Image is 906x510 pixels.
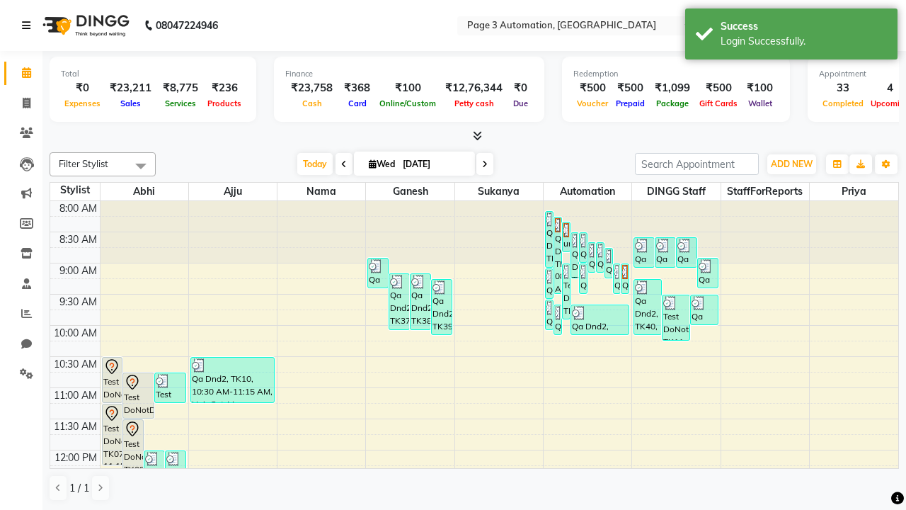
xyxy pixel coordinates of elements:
span: Automation [544,183,631,200]
span: Nama [277,183,365,200]
span: Ganesh [366,183,454,200]
div: 8:00 AM [57,201,100,216]
div: Redemption [573,68,779,80]
span: Wed [365,159,398,169]
div: Test DoNotDelete, TK06, 10:30 AM-11:15 AM, Hair Cut-Men [103,358,122,402]
div: ₹500 [573,80,612,96]
div: Qa Dnd2, TK17, 08:15 AM-09:30 AM, Hair Cut By Expert-Men,Hair Cut-Men [554,217,561,293]
span: Today [297,153,333,175]
div: ₹0 [508,80,533,96]
div: Qa Dnd2, TK24, 08:40 AM-09:10 AM, Hair Cut By Expert-Men [597,243,604,272]
div: Stylist [50,183,100,198]
div: Test DoNotDelete, TK07, 11:15 AM-12:15 PM, Hair Cut-Women [103,404,122,465]
div: Qa Dnd2, TK18, 08:30 AM-09:00 AM, Hair cut Below 12 years (Boy) [580,233,587,262]
span: Filter Stylist [59,158,108,169]
span: Expenses [61,98,104,108]
div: ₹23,211 [104,80,157,96]
div: ₹500 [696,80,741,96]
span: Ajju [189,183,277,200]
span: Online/Custom [376,98,440,108]
span: Package [653,98,692,108]
span: Due [510,98,532,108]
div: Qa Dnd2, TK36, 09:35 AM-10:05 AM, Hair Cut By Expert-Men [546,300,553,329]
span: Products [204,98,245,108]
div: ₹368 [338,80,376,96]
input: 2025-09-03 [398,154,469,175]
span: Voucher [573,98,612,108]
div: 11:00 AM [51,388,100,403]
div: 8:30 AM [57,232,100,247]
span: Services [161,98,200,108]
span: Card [345,98,370,108]
span: DINGG Staff [632,183,720,200]
div: 9:00 AM [57,263,100,278]
span: 1 / 1 [69,481,89,496]
div: 10:00 AM [51,326,100,341]
div: 33 [819,80,867,96]
div: Qa Dnd2, TK20, 08:35 AM-09:05 AM, Hair Cut By Expert-Men [655,238,675,267]
div: Qa Dnd2, TK38, 09:10 AM-10:05 AM, Special Hair Wash- Men [411,274,430,329]
div: Total [61,68,245,80]
div: Qa Dnd2, TK23, 08:40 AM-09:10 AM, Hair Cut By Expert-Men [588,243,595,272]
span: StaffForReports [721,183,809,200]
span: Abhi [101,183,188,200]
div: Qa Dnd2, TK29, 09:00 AM-09:30 AM, Hair cut Below 12 years (Boy) [621,264,629,293]
div: Test DoNotDelete, TK14, 12:00 PM-12:45 PM, Hair Cut-Men [166,451,185,496]
span: Completed [819,98,867,108]
div: ₹100 [376,80,440,96]
div: 12:00 PM [52,450,100,465]
div: Qa Dnd2, TK37, 09:10 AM-10:05 AM, Special Hair Wash- Men [389,274,409,329]
div: ₹8,775 [157,80,204,96]
div: Qa Dnd2, TK27, 08:55 AM-09:25 AM, Hair cut Below 12 years (Boy) [368,259,388,288]
div: Qa Dnd2, TK19, 08:35 AM-09:05 AM, Hair Cut By Expert-Men [634,238,654,267]
span: Sales [117,98,144,108]
div: Test DoNotDelete, TK11, 09:30 AM-10:15 AM, Hair Cut-Men [663,295,689,340]
div: Login Successfully. [721,34,887,49]
div: Qa Dnd2, TK30, 09:00 AM-09:30 AM, Hair cut Below 12 years (Boy) [580,264,587,293]
div: Test DoNotDelete, TK08, 10:45 AM-11:30 AM, Hair Cut-Men [123,373,154,418]
div: undefined, TK16, 08:20 AM-08:50 AM, Hair cut Below 12 years (Boy) [563,222,570,251]
div: ₹12,76,344 [440,80,508,96]
div: Qa Dnd2, TK21, 08:35 AM-09:05 AM, Hair cut Below 12 years (Boy) [677,238,696,267]
span: Wallet [745,98,776,108]
div: Test DoNotDelete, TK34, 09:00 AM-09:55 AM, Special Hair Wash- Men [563,264,570,319]
span: Gift Cards [696,98,741,108]
div: 9:30 AM [57,295,100,310]
div: ₹236 [204,80,245,96]
div: Qa Dnd2, TK42, 09:40 AM-10:10 AM, Hair cut Below 12 years (Boy) [571,305,629,334]
div: Test DoNotDelete, TK09, 11:30 AM-12:30 PM, Hair Cut-Women [123,420,143,480]
div: ₹0 [61,80,104,96]
b: 08047224946 [156,6,218,45]
div: Qa Dnd2, TK22, 08:10 AM-09:05 AM, Special Hair Wash- Men [546,212,553,267]
div: ₹100 [741,80,779,96]
div: Qa Dnd2, TK28, 08:55 AM-09:25 AM, Hair cut Below 12 years (Boy) [698,259,718,288]
img: logo [36,6,133,45]
span: ADD NEW [771,159,813,169]
div: Qa Dnd2, TK25, 08:45 AM-09:15 AM, Hair Cut By Expert-Men [605,249,612,278]
div: Qa Dnd2, TK39, 09:15 AM-10:10 AM, Special Hair Wash- Men [432,280,452,334]
span: Prepaid [612,98,648,108]
div: 11:30 AM [51,419,100,434]
div: Test DoNotDelete, TK12, 10:45 AM-11:15 AM, Hair Cut By Expert-Men [155,373,185,402]
div: Finance [285,68,533,80]
div: Qa Dnd2, TK35, 09:30 AM-10:00 AM, Hair cut Below 12 years (Boy) [691,295,718,324]
div: Qa Dnd2, TK31, 09:00 AM-09:30 AM, Hair cut Below 12 years (Boy) [614,264,621,293]
span: Sukanya [455,183,543,200]
div: ₹23,758 [285,80,338,96]
div: Qa Dnd2, TK40, 09:15 AM-10:10 AM, Special Hair Wash- Men [634,280,661,334]
input: Search Appointment [635,153,759,175]
div: Qa Dnd2, TK10, 10:30 AM-11:15 AM, Hair Cut-Men [191,358,274,402]
div: Qa Dnd2, TK26, 08:30 AM-09:15 AM, Hair Cut-Men [571,233,578,278]
div: ₹1,099 [649,80,696,96]
div: Qa Dnd2, TK41, 09:40 AM-10:10 AM, Hair cut Below 12 years (Boy) [554,305,561,334]
span: Petty cash [451,98,498,108]
span: Cash [299,98,326,108]
div: ₹500 [612,80,649,96]
button: ADD NEW [767,154,816,174]
span: Priya [810,183,898,200]
div: Qa Dnd2, TK32, 09:05 AM-09:35 AM, Hair cut Below 12 years (Boy) [546,269,553,298]
div: 10:30 AM [51,357,100,372]
div: Success [721,19,887,34]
